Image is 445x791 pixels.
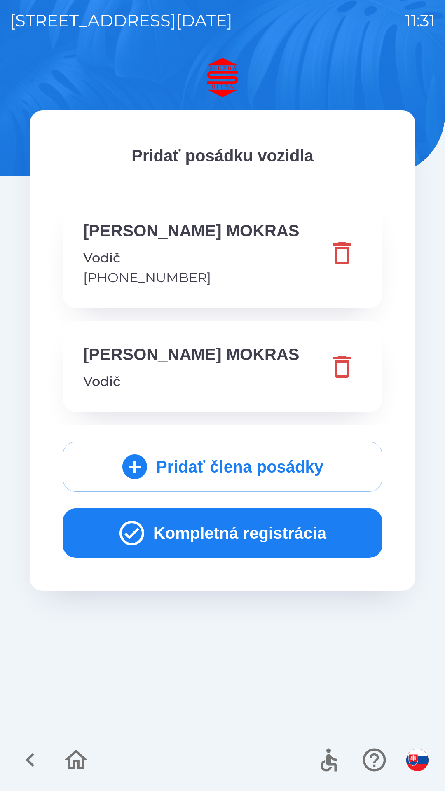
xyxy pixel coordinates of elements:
[63,442,382,492] button: Pridať člena posádky
[83,218,300,243] p: [PERSON_NAME] MOKRAS
[406,749,429,771] img: sk flag
[83,372,300,391] p: Vodič
[10,8,232,33] p: [STREET_ADDRESS][DATE]
[83,342,300,367] p: [PERSON_NAME] MOKRAS
[30,58,415,97] img: Logo
[83,248,300,268] p: Vodič
[405,8,435,33] p: 11:31
[83,268,300,288] p: [PHONE_NUMBER]
[63,143,382,168] p: Pridať posádku vozidla
[63,508,382,558] button: Kompletná registrácia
